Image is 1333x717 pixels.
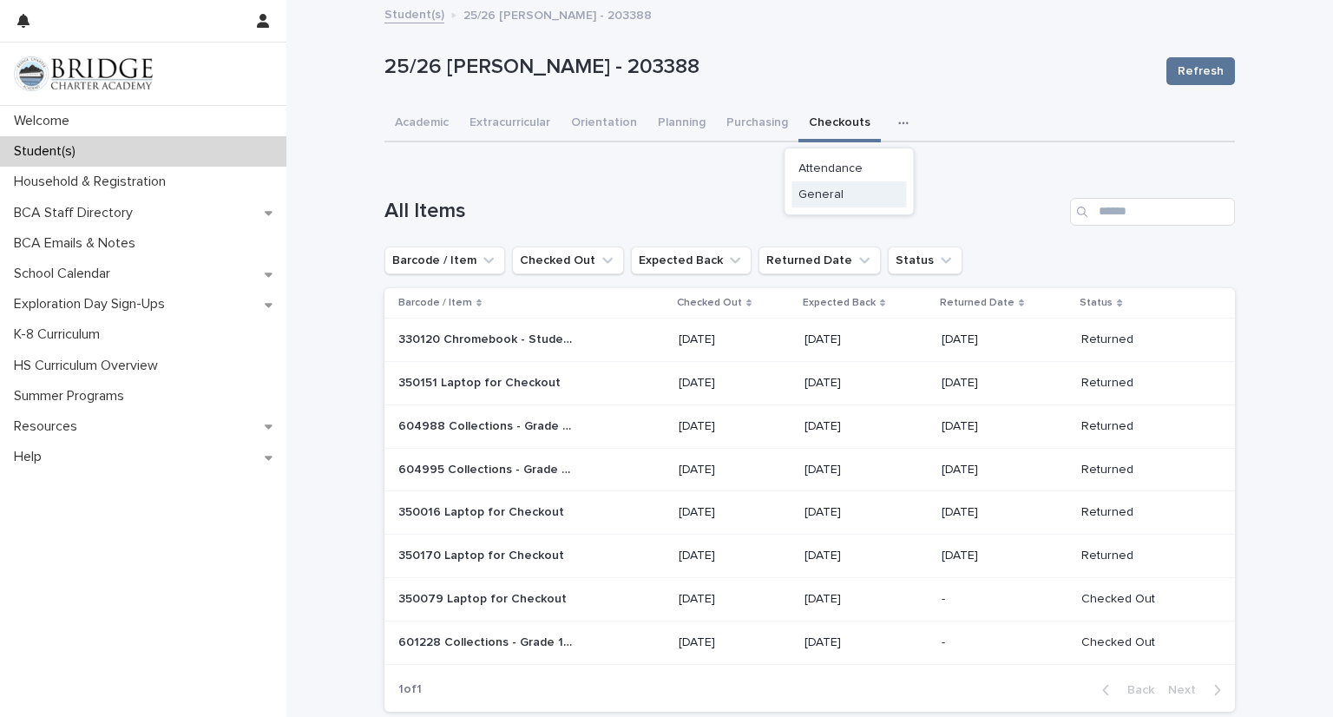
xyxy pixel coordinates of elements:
p: Exploration Day Sign-Ups [7,296,179,312]
p: BCA Emails & Notes [7,235,149,252]
button: Status [888,247,962,274]
p: [DATE] [942,463,1067,477]
p: 604988 Collections - Grade 9 (2017) Teacher Edition [398,416,575,434]
p: [DATE] [804,549,928,563]
p: Student(s) [7,143,89,160]
p: K-8 Curriculum [7,326,114,343]
p: Summer Programs [7,388,138,405]
p: Returned [1081,332,1207,347]
p: [DATE] [679,419,791,434]
p: [DATE] [679,635,791,650]
p: [DATE] [942,549,1067,563]
p: 601228 Collections - Grade 10 (2015) Student Edition [398,632,575,650]
p: 350016 Laptop for Checkout [398,502,568,520]
p: 25/26 [PERSON_NAME] - 203388 [463,4,652,23]
p: Welcome [7,113,83,129]
button: Extracurricular [459,106,561,142]
p: 330120 Chromebook - Student Checkout [398,329,575,347]
p: Returned [1081,463,1207,477]
p: [DATE] [804,592,928,607]
tr: 604995 Collections - Grade 9 (2017) Student Edition604995 Collections - Grade 9 (2017) Student Ed... [384,448,1235,491]
span: General [798,188,844,201]
button: Returned Date [758,247,881,274]
p: BCA Staff Directory [7,205,147,221]
p: [DATE] [804,332,928,347]
input: Search [1070,198,1235,226]
button: Refresh [1166,57,1235,85]
p: [DATE] [942,376,1067,391]
a: Student(s) [384,3,444,23]
p: [DATE] [942,505,1067,520]
tr: 350016 Laptop for Checkout350016 Laptop for Checkout [DATE][DATE][DATE]Returned [384,491,1235,535]
p: 1 of 1 [384,668,436,711]
tr: 330120 Chromebook - Student Checkout330120 Chromebook - Student Checkout [DATE][DATE][DATE]Returned [384,319,1235,362]
p: 604995 Collections - Grade 9 (2017) Student Edition [398,459,575,477]
p: Checked Out [1081,635,1207,650]
p: [DATE] [804,376,928,391]
p: [DATE] [679,592,791,607]
p: [DATE] [679,463,791,477]
p: Returned [1081,505,1207,520]
tr: 350079 Laptop for Checkout350079 Laptop for Checkout [DATE][DATE]-Checked Out [384,577,1235,621]
span: Back [1117,684,1154,696]
p: [DATE] [804,635,928,650]
tr: 604988 Collections - Grade 9 (2017) Teacher Edition604988 Collections - Grade 9 (2017) Teacher Ed... [384,405,1235,448]
p: [DATE] [804,463,928,477]
tr: 350170 Laptop for Checkout350170 Laptop for Checkout [DATE][DATE][DATE]Returned [384,535,1235,578]
p: [DATE] [679,549,791,563]
p: Status [1080,293,1113,312]
p: - [942,635,1067,650]
h1: All Items [384,199,1063,224]
button: Planning [647,106,716,142]
button: Expected Back [631,247,752,274]
p: Returned [1081,419,1207,434]
p: Returned Date [940,293,1015,312]
p: Barcode / Item [398,293,472,312]
button: Purchasing [716,106,798,142]
p: [DATE] [942,419,1067,434]
p: Returned [1081,376,1207,391]
p: Resources [7,418,91,435]
p: Returned [1081,549,1207,563]
p: 350170 Laptop for Checkout [398,545,568,563]
span: Next [1168,684,1206,696]
span: Refresh [1178,62,1224,80]
p: [DATE] [804,419,928,434]
p: 350079 Laptop for Checkout [398,589,570,607]
button: Academic [384,106,459,142]
p: Expected Back [803,293,876,312]
p: [DATE] [679,376,791,391]
p: Help [7,449,56,465]
button: Orientation [561,106,647,142]
p: Checked Out [1081,592,1207,607]
button: Back [1088,682,1161,698]
p: School Calendar [7,266,124,282]
tr: 350151 Laptop for Checkout350151 Laptop for Checkout [DATE][DATE][DATE]Returned [384,361,1235,405]
p: [DATE] [679,505,791,520]
p: - [942,592,1067,607]
p: [DATE] [942,332,1067,347]
p: [DATE] [679,332,791,347]
p: Checked Out [677,293,742,312]
p: 350151 Laptop for Checkout [398,372,564,391]
button: Checked Out [512,247,624,274]
span: Attendance [798,162,863,174]
p: [DATE] [804,505,928,520]
button: Barcode / Item [384,247,505,274]
img: V1C1m3IdTEidaUdm9Hs0 [14,56,153,91]
tr: 601228 Collections - Grade 10 (2015) Student Edition601228 Collections - Grade 10 (2015) Student ... [384,621,1235,664]
button: Next [1161,682,1235,698]
p: 25/26 [PERSON_NAME] - 203388 [384,55,1152,80]
button: Checkouts [798,106,881,142]
p: HS Curriculum Overview [7,358,172,374]
p: Household & Registration [7,174,180,190]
